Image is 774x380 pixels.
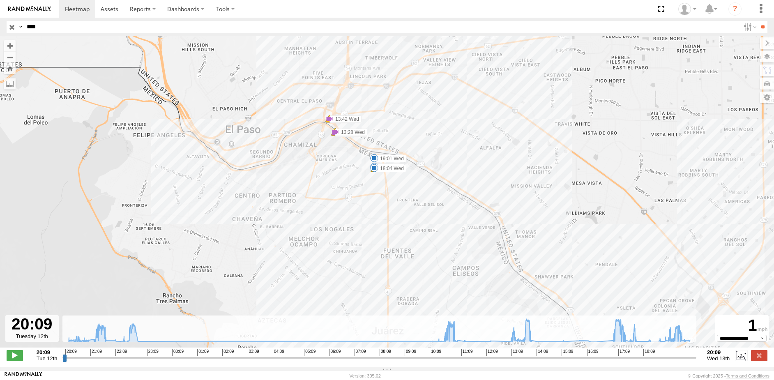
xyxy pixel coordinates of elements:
span: 22:09 [115,349,127,356]
span: 09:09 [405,349,416,356]
label: Map Settings [760,92,774,103]
span: Wed 13th Aug 2025 [707,355,730,362]
span: 07:09 [355,349,366,356]
span: 17:09 [618,349,630,356]
button: Zoom out [4,51,16,63]
label: Measure [4,78,16,90]
div: 1 [716,316,767,335]
label: 19:01 Wed [374,155,406,162]
strong: 20:09 [37,349,58,355]
button: Zoom in [4,40,16,51]
label: Close [751,350,767,361]
span: 18:09 [643,349,655,356]
span: 12:09 [486,349,498,356]
span: 14:09 [537,349,548,356]
span: 21:09 [90,349,102,356]
img: rand-logo.svg [8,6,51,12]
span: 04:09 [273,349,284,356]
i: ? [728,2,742,16]
span: 05:09 [304,349,316,356]
a: Terms and Conditions [726,373,769,378]
div: © Copyright 2025 - [688,373,769,378]
label: Search Filter Options [740,21,758,33]
div: HECTOR HERNANDEZ [675,3,699,15]
label: 13:28 Wed [335,129,367,136]
span: 13:09 [511,349,523,356]
strong: 20:09 [707,349,730,355]
span: 06:09 [329,349,341,356]
div: Version: 305.02 [350,373,381,378]
label: 13:42 Wed [329,115,362,123]
span: 08:09 [380,349,391,356]
span: 20:09 [65,349,77,356]
button: Zoom Home [4,63,16,74]
a: Visit our Website [5,372,42,380]
label: Play/Stop [7,350,23,361]
label: Search Query [17,21,24,33]
span: Tue 12th Aug 2025 [37,355,58,362]
span: 03:09 [248,349,259,356]
span: 23:09 [147,349,159,356]
span: 01:09 [197,349,209,356]
span: 11:09 [461,349,473,356]
label: 13:24 Wed [335,129,367,137]
span: 15:09 [562,349,573,356]
span: 10:09 [430,349,441,356]
span: 16:09 [587,349,599,356]
label: 18:04 Wed [374,165,406,172]
span: 02:09 [222,349,234,356]
label: 21:36 Tue [374,164,404,171]
span: 00:09 [172,349,184,356]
